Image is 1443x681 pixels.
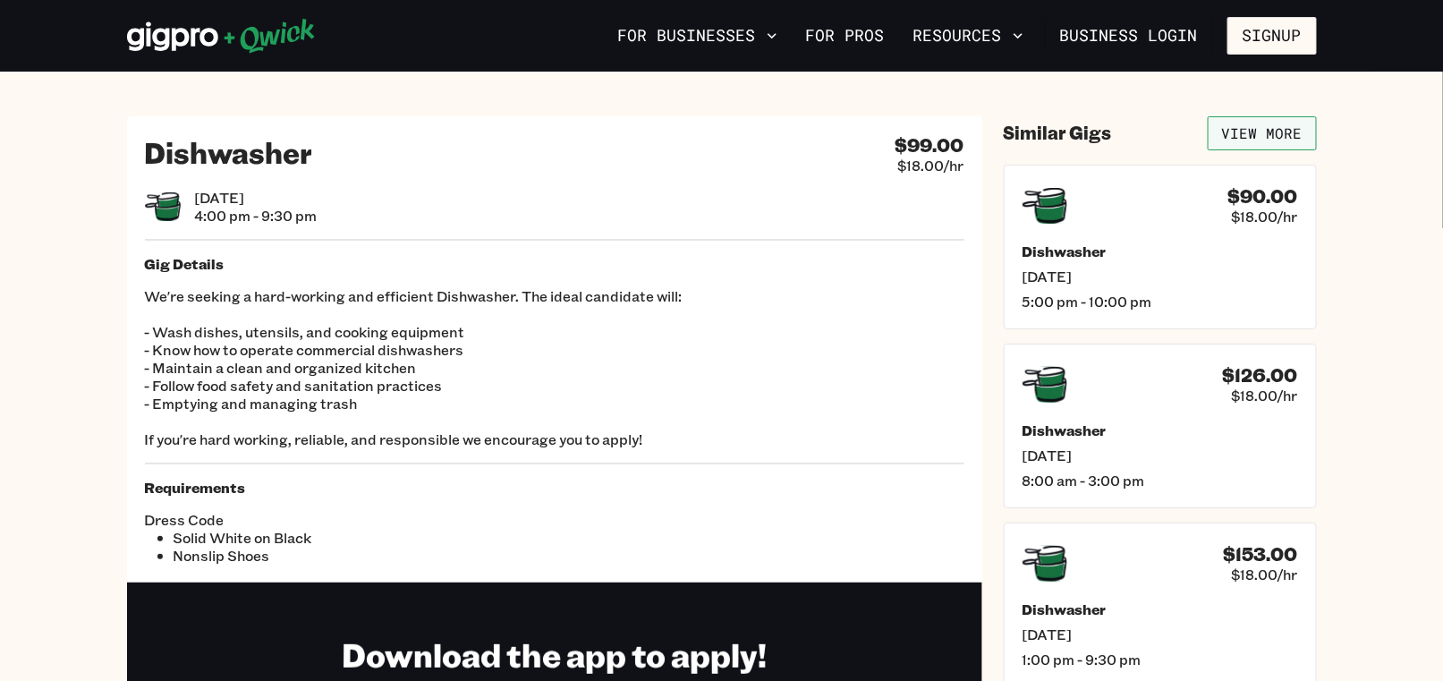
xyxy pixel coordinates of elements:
span: [DATE] [1023,447,1298,464]
button: Signup [1227,17,1317,55]
h5: Dishwasher [1023,421,1298,439]
h4: $126.00 [1223,364,1298,387]
h5: Requirements [145,479,964,497]
span: [DATE] [1023,268,1298,285]
span: Dress Code [145,511,555,529]
span: 5:00 pm - 10:00 pm [1023,293,1298,311]
span: $18.00/hr [898,157,964,175]
span: 4:00 pm - 9:30 pm [195,207,318,225]
h4: $99.00 [896,134,964,157]
span: [DATE] [1023,626,1298,643]
span: 1:00 pm - 9:30 pm [1023,651,1298,668]
h1: Download the app to apply! [342,634,767,675]
a: $90.00$18.00/hrDishwasher[DATE]5:00 pm - 10:00 pm [1004,165,1317,329]
h5: Gig Details [145,255,964,273]
h5: Dishwasher [1023,243,1298,260]
a: For Pros [799,21,892,51]
span: $18.00/hr [1232,208,1298,226]
h4: Similar Gigs [1004,122,1112,144]
button: Resources [906,21,1031,51]
li: Solid White on Black [174,529,555,547]
h4: $90.00 [1228,185,1298,208]
p: We're seeking a hard-working and efficient Dishwasher. The ideal candidate will: - Wash dishes, u... [145,287,964,448]
span: [DATE] [195,189,318,207]
span: $18.00/hr [1232,566,1298,583]
span: $18.00/hr [1232,387,1298,404]
h4: $153.00 [1224,543,1298,566]
h5: Dishwasher [1023,600,1298,618]
a: View More [1208,116,1317,150]
h2: Dishwasher [145,134,313,170]
span: 8:00 am - 3:00 pm [1023,472,1298,489]
button: For Businesses [611,21,785,51]
a: Business Login [1045,17,1213,55]
a: $126.00$18.00/hrDishwasher[DATE]8:00 am - 3:00 pm [1004,344,1317,508]
li: Nonslip Shoes [174,547,555,565]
